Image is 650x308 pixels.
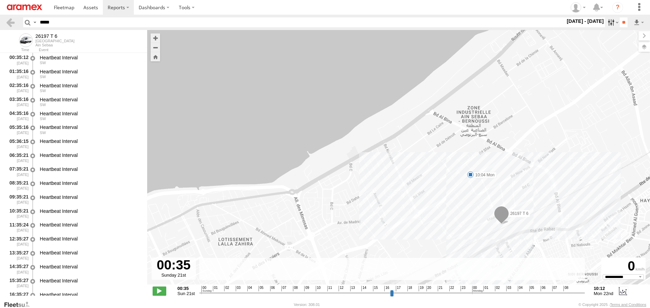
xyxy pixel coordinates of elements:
div: 04:35:16 [DATE] [5,109,29,122]
div: Event [39,48,147,52]
div: Heartbeat Interval [40,264,141,270]
span: 26197 T 6 [510,211,529,216]
span: 16 [384,286,389,291]
span: 00 [472,286,483,294]
span: 03 [506,286,511,291]
div: 13:35:27 [DATE] [5,249,29,261]
div: 00:35:12 [DATE] [5,54,29,66]
a: Terms and Conditions [610,303,646,307]
div: Heartbeat Interval [40,97,141,103]
div: Heartbeat Interval [40,250,141,256]
div: 0 [602,259,645,274]
div: Hicham Abourifa [568,2,588,13]
span: 06 [541,286,545,291]
span: 07 [281,286,286,291]
span: Heading: 244 [40,117,46,121]
label: Search Query [32,17,37,27]
div: Heartbeat Interval [40,69,141,75]
span: 05 [259,286,263,291]
span: 13 [350,286,355,291]
span: 05 [529,286,534,291]
span: 06 [270,286,275,291]
div: © Copyright 2025 - [578,303,646,307]
span: 01 [213,286,218,291]
label: Search Filter Options [605,17,620,27]
div: Heartbeat Interval [40,152,141,158]
div: Heartbeat Interval [40,138,141,144]
span: 08 [563,286,568,291]
div: 15:35:27 [DATE] [5,277,29,289]
div: 26197 T 6 - View Asset History [35,33,75,39]
div: Ain Sebaa [35,43,75,47]
span: 15 [373,286,378,291]
span: 04 [247,286,252,291]
a: Visit our Website [4,301,35,308]
span: 00 [201,286,212,294]
div: 05:36:15 [DATE] [5,137,29,150]
div: 11:35:24 [DATE] [5,221,29,234]
label: [DATE] - [DATE] [566,17,605,25]
div: Heartbeat Interval [40,124,141,130]
span: 14 [361,286,366,291]
span: Sun 21st Sep 2025 [177,291,195,296]
button: Zoom Home [151,52,160,61]
span: Heading: 244 [40,103,46,107]
span: 19 [419,286,423,291]
a: Back to previous Page [5,17,15,27]
div: 08:35:21 [DATE] [5,179,29,192]
div: Heartbeat Interval [40,83,141,89]
span: 04 [518,286,523,291]
span: 21 [438,286,443,291]
div: Heartbeat Interval [40,166,141,172]
span: 07 [552,286,557,291]
div: Heartbeat Interval [40,55,141,61]
span: 23 [461,286,465,291]
label: 10:04 Mon [470,172,497,178]
i: ? [612,2,623,13]
div: 01:35:16 [DATE] [5,68,29,80]
div: Time [5,48,29,52]
span: 10 [316,286,321,291]
span: 02 [224,286,229,291]
span: Heading: 244 [40,131,46,135]
span: Heading: 244 [40,89,46,93]
div: 10:35:21 [DATE] [5,207,29,220]
div: Heartbeat Interval [40,180,141,186]
span: 18 [407,286,412,291]
strong: 10:12 [594,286,614,291]
div: Heartbeat Interval [40,111,141,117]
div: 05:35:16 [DATE] [5,123,29,136]
button: Zoom out [151,43,160,52]
label: Play/Stop [153,287,166,295]
div: 07:35:21 [DATE] [5,165,29,178]
span: 03 [236,286,241,291]
span: 02 [495,286,500,291]
div: Version: 308.01 [294,303,320,307]
span: 12 [339,286,343,291]
label: Export results as... [633,17,645,27]
span: Heading: 244 [40,61,46,65]
span: Heading: 244 [40,75,46,79]
img: aramex-logo.svg [7,4,42,10]
span: 22 [449,286,454,291]
div: Heartbeat Interval [40,236,141,242]
div: Heartbeat Interval [40,208,141,214]
div: 02:35:16 [DATE] [5,82,29,94]
button: Zoom in [151,33,160,43]
span: 11 [327,286,332,291]
span: 01 [483,286,488,291]
div: Heartbeat Interval [40,278,141,284]
span: 20 [427,286,431,291]
div: 16:35:27 [DATE] [5,291,29,303]
span: Mon 22nd Sep 2025 [594,291,614,296]
span: 17 [396,286,401,291]
div: Heartbeat Interval [40,292,141,298]
div: 03:35:16 [DATE] [5,96,29,108]
div: 12:35:27 [DATE] [5,235,29,247]
div: 09:35:21 [DATE] [5,193,29,206]
div: Heartbeat Interval [40,222,141,228]
span: 08 [293,286,298,291]
strong: 00:35 [177,286,195,291]
div: 14:35:27 [DATE] [5,263,29,275]
div: Heartbeat Interval [40,194,141,200]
